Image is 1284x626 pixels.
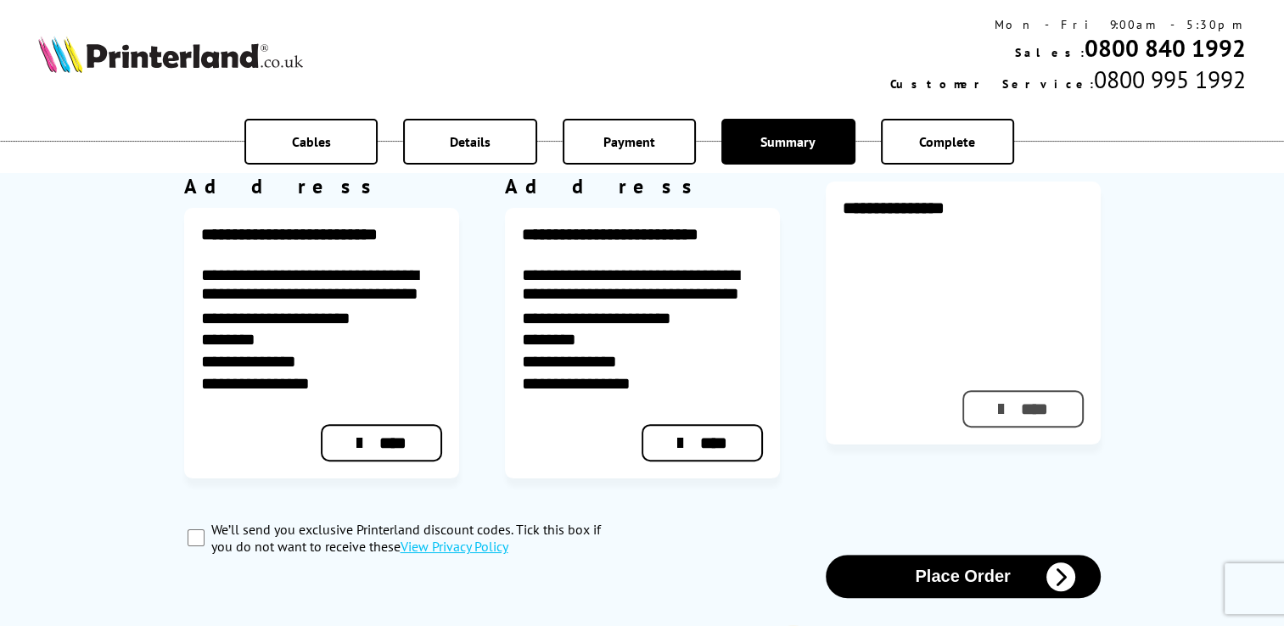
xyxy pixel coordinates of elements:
span: Details [450,133,491,150]
div: Shipping Address [505,147,780,199]
img: Printerland Logo [38,36,303,73]
a: modal_privacy [401,538,508,555]
a: 0800 840 1992 [1085,32,1246,64]
label: We’ll send you exclusive Printerland discount codes. Tick this box if you do not want to receive ... [211,521,624,555]
button: Place Order [826,555,1101,598]
div: Mon - Fri 9:00am - 5:30pm [890,17,1246,32]
span: 0800 995 1992 [1094,64,1246,95]
span: Cables [292,133,331,150]
span: Complete [919,133,975,150]
span: Sales: [1015,45,1085,60]
span: Payment [603,133,655,150]
span: Customer Service: [890,76,1094,92]
span: Summary [760,133,816,150]
div: Billing Address [184,147,459,199]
